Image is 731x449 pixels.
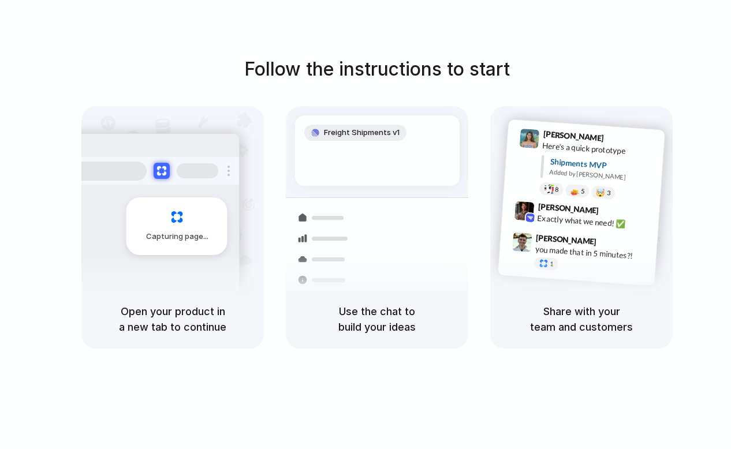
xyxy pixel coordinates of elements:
[607,133,631,147] span: 9:41 AM
[324,127,400,139] span: Freight Shipments v1
[537,212,652,231] div: Exactly what we need! ✅
[300,304,454,335] h5: Use the chat to build your ideas
[244,55,510,83] h1: Follow the instructions to start
[550,261,554,267] span: 1
[549,167,655,184] div: Added by [PERSON_NAME]
[146,231,210,242] span: Capturing page
[536,231,597,248] span: [PERSON_NAME]
[600,237,624,250] span: 9:47 AM
[95,304,250,335] h5: Open your product in a new tab to continue
[543,128,604,144] span: [PERSON_NAME]
[538,200,599,217] span: [PERSON_NAME]
[542,140,658,159] div: Here's a quick prototype
[535,243,650,263] div: you made that in 5 minutes?!
[607,190,611,196] span: 3
[550,156,657,175] div: Shipments MVP
[596,188,606,197] div: 🤯
[555,186,559,193] span: 8
[602,205,626,219] span: 9:42 AM
[581,188,585,194] span: 5
[504,304,659,335] h5: Share with your team and customers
